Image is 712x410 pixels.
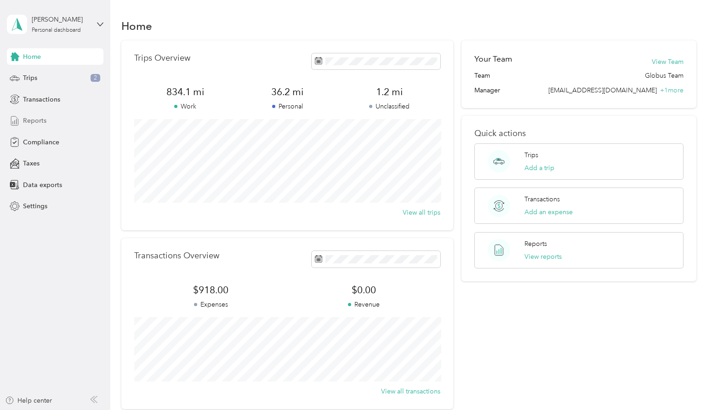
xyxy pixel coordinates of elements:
[134,53,190,63] p: Trips Overview
[474,129,684,138] p: Quick actions
[23,52,41,62] span: Home
[236,85,338,98] span: 36.2 mi
[23,116,46,125] span: Reports
[287,300,440,309] p: Revenue
[23,180,62,190] span: Data exports
[661,359,712,410] iframe: Everlance-gr Chat Button Frame
[23,159,40,168] span: Taxes
[548,86,657,94] span: [EMAIL_ADDRESS][DOMAIN_NAME]
[652,57,684,67] button: View Team
[32,28,81,33] div: Personal dashboard
[23,201,47,211] span: Settings
[524,163,554,173] button: Add a trip
[524,239,547,249] p: Reports
[134,85,236,98] span: 834.1 mi
[5,396,52,405] button: Help center
[474,85,500,95] span: Manager
[121,21,152,31] h1: Home
[474,71,490,80] span: Team
[524,194,560,204] p: Transactions
[338,102,440,111] p: Unclassified
[474,53,512,65] h2: Your Team
[134,300,287,309] p: Expenses
[23,137,59,147] span: Compliance
[381,387,440,396] button: View all transactions
[134,251,219,261] p: Transactions Overview
[524,252,562,262] button: View reports
[524,150,538,160] p: Trips
[32,15,89,24] div: [PERSON_NAME]
[23,95,60,104] span: Transactions
[134,102,236,111] p: Work
[338,85,440,98] span: 1.2 mi
[23,73,37,83] span: Trips
[645,71,684,80] span: Globus Team
[660,86,684,94] span: + 1 more
[91,74,100,82] span: 2
[236,102,338,111] p: Personal
[287,284,440,296] span: $0.00
[134,284,287,296] span: $918.00
[524,207,573,217] button: Add an expense
[403,208,440,217] button: View all trips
